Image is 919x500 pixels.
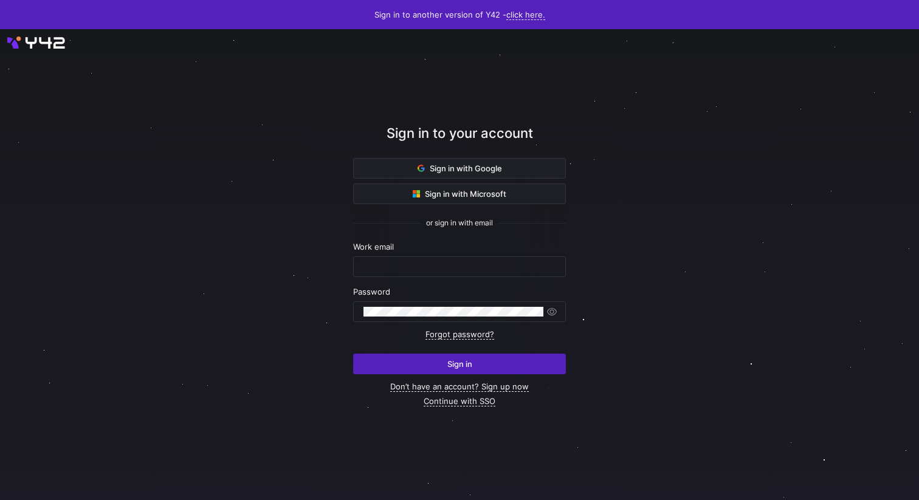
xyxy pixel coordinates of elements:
[418,163,502,173] span: Sign in with Google
[353,158,566,179] button: Sign in with Google
[426,219,493,227] span: or sign in with email
[353,287,390,296] span: Password
[353,242,394,252] span: Work email
[424,396,495,406] a: Continue with SSO
[447,359,472,369] span: Sign in
[506,10,545,20] a: click here.
[425,329,494,340] a: Forgot password?
[413,189,506,199] span: Sign in with Microsoft
[353,354,566,374] button: Sign in
[353,183,566,204] button: Sign in with Microsoft
[390,382,529,392] a: Don’t have an account? Sign up now
[353,123,566,158] div: Sign in to your account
